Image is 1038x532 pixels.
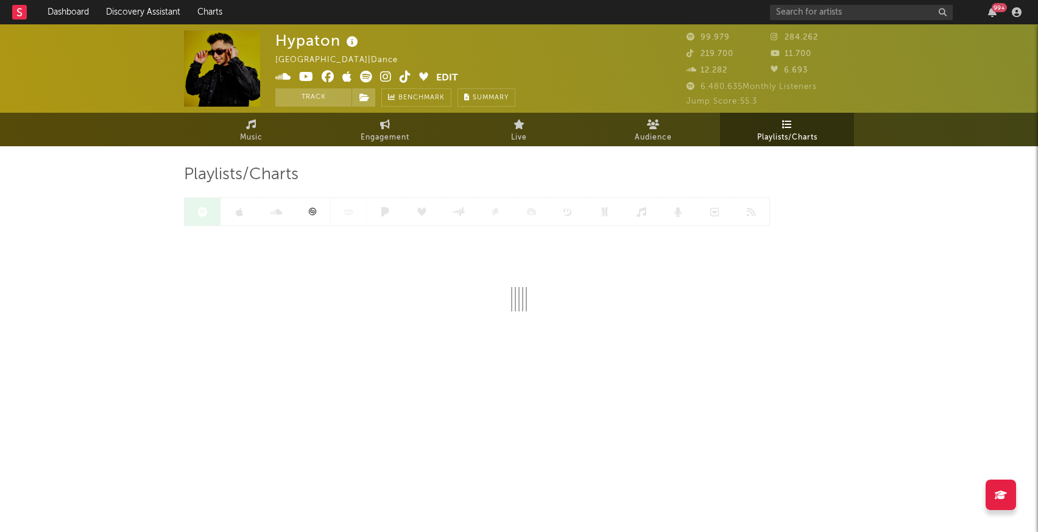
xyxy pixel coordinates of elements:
a: Audience [586,113,720,146]
div: 99 + [992,3,1007,12]
span: 6.693 [771,66,808,74]
span: Playlists/Charts [757,130,817,145]
div: Hypaton [275,30,361,51]
span: Audience [635,130,672,145]
span: 6.480.635 Monthly Listeners [687,83,817,91]
span: 219.700 [687,50,733,58]
a: Benchmark [381,88,451,107]
button: Track [275,88,351,107]
button: Edit [436,71,458,86]
span: Summary [473,94,509,101]
a: Engagement [318,113,452,146]
div: [GEOGRAPHIC_DATA] | Dance [275,53,412,68]
span: 12.282 [687,66,727,74]
span: Benchmark [398,91,445,105]
span: Jump Score: 55.3 [687,98,757,105]
span: Engagement [361,130,409,145]
span: 99.979 [687,34,730,41]
span: Live [511,130,527,145]
a: Live [452,113,586,146]
a: Playlists/Charts [720,113,854,146]
span: 284.262 [771,34,818,41]
span: Music [240,130,263,145]
button: Summary [457,88,515,107]
a: Music [184,113,318,146]
span: 11.700 [771,50,811,58]
button: 99+ [988,7,997,17]
input: Search for artists [770,5,953,20]
span: Playlists/Charts [184,168,298,182]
